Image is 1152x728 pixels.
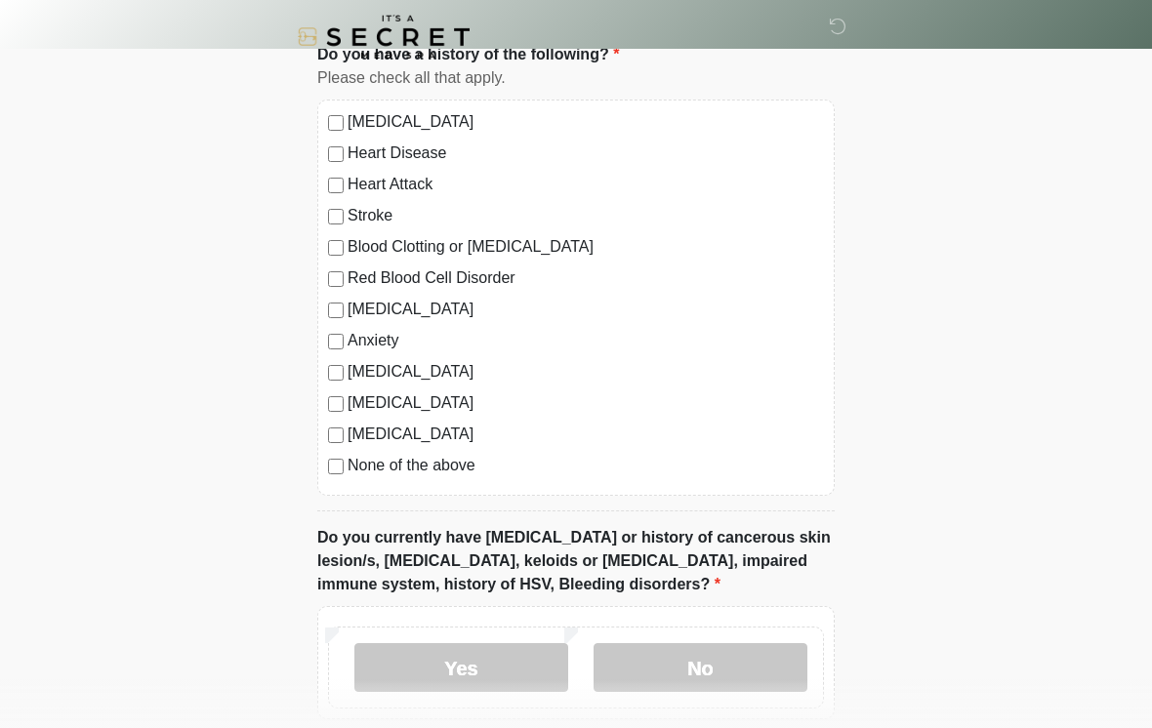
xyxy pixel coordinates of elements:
label: [MEDICAL_DATA] [348,298,824,321]
input: None of the above [328,459,344,474]
input: Heart Attack [328,178,344,193]
input: Anxiety [328,334,344,349]
input: [MEDICAL_DATA] [328,115,344,131]
input: [MEDICAL_DATA] [328,365,344,381]
input: Blood Clotting or [MEDICAL_DATA] [328,240,344,256]
label: Heart Attack [348,173,824,196]
img: It's A Secret Med Spa Logo [298,15,470,59]
label: Stroke [348,204,824,227]
label: Heart Disease [348,142,824,165]
div: Please check all that apply. [317,66,835,90]
label: [MEDICAL_DATA] [348,423,824,446]
input: [MEDICAL_DATA] [328,396,344,412]
input: [MEDICAL_DATA] [328,427,344,443]
label: Blood Clotting or [MEDICAL_DATA] [348,235,824,259]
label: Do you currently have [MEDICAL_DATA] or history of cancerous skin lesion/s, [MEDICAL_DATA], keloi... [317,526,835,596]
input: Red Blood Cell Disorder [328,271,344,287]
label: [MEDICAL_DATA] [348,391,824,415]
label: Red Blood Cell Disorder [348,266,824,290]
input: [MEDICAL_DATA] [328,303,344,318]
label: No [594,643,807,692]
label: [MEDICAL_DATA] [348,360,824,384]
label: None of the above [348,454,824,477]
input: Heart Disease [328,146,344,162]
input: Stroke [328,209,344,224]
label: [MEDICAL_DATA] [348,110,824,134]
label: Yes [354,643,568,692]
label: Anxiety [348,329,824,352]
